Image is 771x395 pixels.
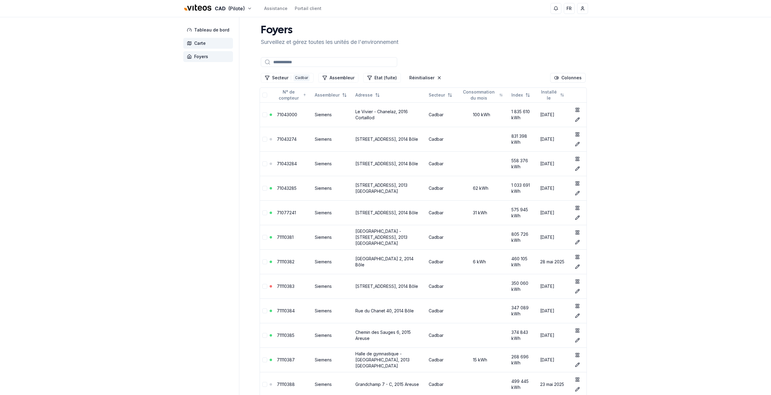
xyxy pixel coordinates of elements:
[277,284,294,289] a: 71110383
[511,182,535,194] div: 1 033 691 kWh
[262,259,267,264] button: Sélectionner la ligne
[262,235,267,240] button: Sélectionner la ligne
[264,5,287,12] a: Assistance
[511,305,535,317] div: 347 089 kWh
[461,210,507,216] div: 31 kWh
[277,357,295,362] a: 71110387
[426,274,458,298] td: Cadbar
[461,185,507,191] div: 62 kWh
[294,74,310,81] div: Cadbar
[461,357,507,363] div: 15 kWh
[183,51,235,62] a: Foyers
[538,249,570,274] td: 28 mai 2025
[355,351,410,368] a: Halle de gymnastique - [GEOGRAPHIC_DATA], 2013 [GEOGRAPHIC_DATA]
[277,161,297,166] a: 71043284
[312,347,353,372] td: Siemens
[312,102,353,127] td: Siemens
[183,1,212,15] img: Viteos - CAD Logo
[461,89,497,101] span: Consommation du mois
[426,249,458,274] td: Cadbar
[550,73,586,83] button: Cocher les colonnes
[564,3,575,14] button: FR
[355,229,407,246] a: [GEOGRAPHIC_DATA] - [STREET_ADDRESS], 2013 [GEOGRAPHIC_DATA]
[355,284,418,289] a: [STREET_ADDRESS], 2014 Bôle
[426,225,458,249] td: Cadbar
[511,256,535,268] div: 460 105 kWh
[215,5,226,12] span: CAD
[511,109,535,121] div: 1 835 610 kWh
[363,73,401,83] button: Filtrer les lignes
[318,73,358,83] button: Filtrer les lignes
[352,90,384,100] button: Not sorted. Click to sort ascending.
[262,186,267,191] button: Sélectionner la ligne
[355,256,414,267] a: [GEOGRAPHIC_DATA] 2, 2014 Bôle
[312,176,353,200] td: Siemens
[194,40,206,46] span: Carte
[355,183,407,194] a: [STREET_ADDRESS], 2013 [GEOGRAPHIC_DATA]
[538,274,570,298] td: [DATE]
[511,354,535,366] div: 268 696 kWh
[262,333,267,338] button: Sélectionner la ligne
[429,92,445,98] span: Secteur
[228,5,245,12] span: (Pilote)
[183,25,235,35] a: Tableau de bord
[511,158,535,170] div: 558 376 kWh
[312,200,353,225] td: Siemens
[538,127,570,151] td: [DATE]
[355,382,419,387] a: Grandchamp 7 - C, 2015 Areuse
[426,200,458,225] td: Cadbar
[538,323,570,347] td: [DATE]
[511,378,535,390] div: 499 445 kWh
[312,151,353,176] td: Siemens
[426,298,458,323] td: Cadbar
[426,347,458,372] td: Cadbar
[312,225,353,249] td: Siemens
[426,323,458,347] td: Cadbar
[426,176,458,200] td: Cadbar
[262,137,267,142] button: Sélectionner la ligne
[262,93,267,97] button: Tout sélectionner
[277,89,301,101] span: N° de compteur
[538,151,570,176] td: [DATE]
[538,347,570,372] td: [DATE]
[262,284,267,289] button: Sélectionner la ligne
[277,259,294,264] a: 71110382
[425,90,456,100] button: Not sorted. Click to sort ascending.
[508,90,534,100] button: Not sorted. Click to sort ascending.
[277,235,294,240] a: 71110381
[355,308,414,313] a: Rue du Chanet 40, 2014 Bôle
[457,90,507,100] button: Not sorted. Click to sort ascending.
[538,176,570,200] td: [DATE]
[261,25,398,37] h1: Foyers
[355,330,411,341] a: Chemin des Sauges 6, 2015 Areuse
[277,210,296,215] a: 71077241
[511,280,535,292] div: 350 060 kWh
[511,92,523,98] span: Index
[426,102,458,127] td: Cadbar
[511,133,535,145] div: 831 398 kWh
[277,308,295,313] a: 71110384
[277,137,297,142] a: 71043274
[538,298,570,323] td: [DATE]
[277,112,297,117] a: 71043000
[262,112,267,117] button: Sélectionner la ligne
[511,329,535,341] div: 374 843 kWh
[538,225,570,249] td: [DATE]
[183,2,252,15] button: CAD(Pilote)
[262,382,267,387] button: Sélectionner la ligne
[194,27,229,33] span: Tableau de bord
[312,298,353,323] td: Siemens
[311,90,351,100] button: Not sorted. Click to sort ascending.
[262,161,267,166] button: Sélectionner la ligne
[312,249,353,274] td: Siemens
[261,73,314,83] button: Filtrer les lignes
[262,210,267,215] button: Sélectionner la ligne
[511,231,535,243] div: 805 726 kWh
[183,38,235,49] a: Carte
[426,127,458,151] td: Cadbar
[194,54,208,60] span: Foyers
[295,5,321,12] a: Portail client
[262,357,267,362] button: Sélectionner la ligne
[262,308,267,313] button: Sélectionner la ligne
[355,161,418,166] a: [STREET_ADDRESS], 2014 Bôle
